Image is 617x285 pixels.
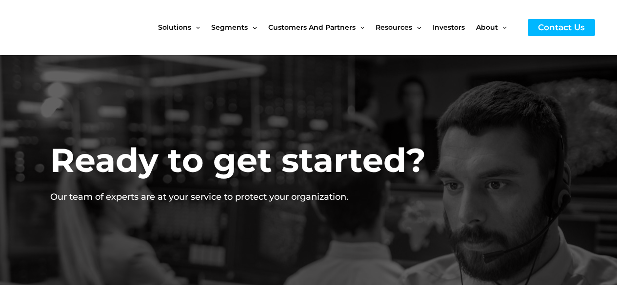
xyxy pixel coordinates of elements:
[248,7,257,48] span: Menu Toggle
[17,7,134,48] img: CyberCatch
[376,7,412,48] span: Resources
[158,7,518,48] nav: Site Navigation: New Main Menu
[412,7,421,48] span: Menu Toggle
[498,7,507,48] span: Menu Toggle
[191,7,200,48] span: Menu Toggle
[433,7,465,48] span: Investors
[50,191,426,203] p: Our team of experts are at your service to protect your organization.
[158,7,191,48] span: Solutions
[356,7,364,48] span: Menu Toggle
[50,139,426,182] h2: Ready to get started?
[211,7,248,48] span: Segments
[528,19,595,36] a: Contact Us
[433,7,476,48] a: Investors
[268,7,356,48] span: Customers and Partners
[476,7,498,48] span: About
